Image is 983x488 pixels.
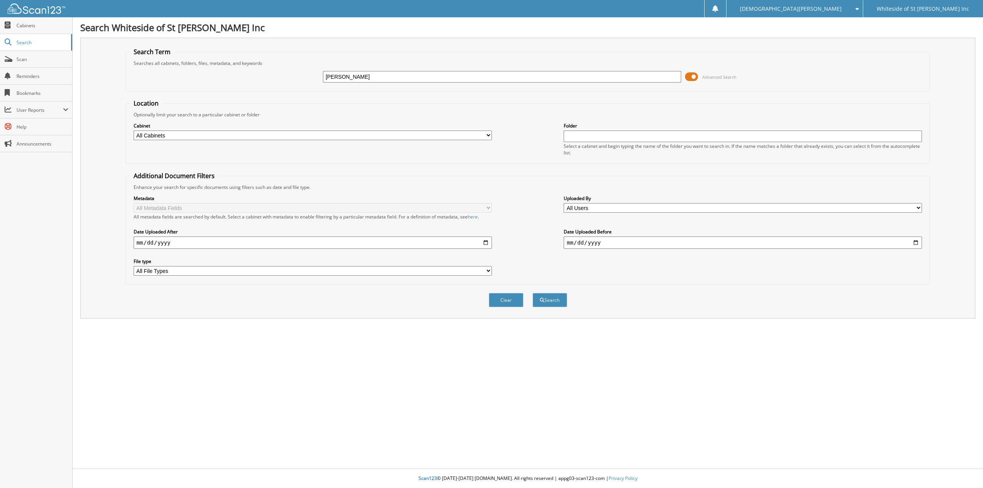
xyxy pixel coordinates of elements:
label: Date Uploaded Before [564,228,922,235]
span: Announcements [17,141,68,147]
input: start [134,237,492,249]
label: Cabinet [134,122,492,129]
span: Reminders [17,73,68,79]
label: Uploaded By [564,195,922,202]
legend: Location [130,99,162,108]
div: All metadata fields are searched by default. Select a cabinet with metadata to enable filtering b... [134,213,492,220]
div: © [DATE]-[DATE] [DOMAIN_NAME]. All rights reserved | appg03-scan123-com | [73,469,983,488]
span: Search [17,39,67,46]
div: Enhance your search for specific documents using filters such as date and file type. [130,184,926,190]
span: Advanced Search [702,74,736,80]
input: end [564,237,922,249]
div: Select a cabinet and begin typing the name of the folder you want to search in. If the name match... [564,143,922,156]
span: Cabinets [17,22,68,29]
button: Clear [489,293,523,307]
a: Privacy Policy [609,475,637,481]
button: Search [533,293,567,307]
span: Whiteside of St [PERSON_NAME] Inc [877,7,969,11]
img: scan123-logo-white.svg [8,3,65,14]
a: here [468,213,478,220]
legend: Search Term [130,48,174,56]
legend: Additional Document Filters [130,172,218,180]
span: Bookmarks [17,90,68,96]
label: File type [134,258,492,265]
h1: Search Whiteside of St [PERSON_NAME] Inc [80,21,975,34]
span: Help [17,124,68,130]
iframe: Chat Widget [945,451,983,488]
div: Optionally limit your search to a particular cabinet or folder [130,111,926,118]
label: Metadata [134,195,492,202]
span: [DEMOGRAPHIC_DATA][PERSON_NAME] [740,7,842,11]
span: Scan123 [419,475,437,481]
span: User Reports [17,107,63,113]
div: Searches all cabinets, folders, files, metadata, and keywords [130,60,926,66]
label: Folder [564,122,922,129]
span: Scan [17,56,68,63]
label: Date Uploaded After [134,228,492,235]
